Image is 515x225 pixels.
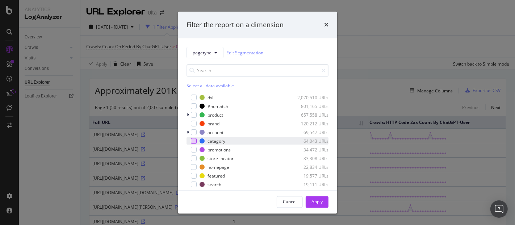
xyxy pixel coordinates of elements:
[283,199,297,205] div: Cancel
[208,129,223,136] div: account
[293,138,328,144] div: 64,043 URLs
[208,103,228,109] div: #nomatch
[293,164,328,170] div: 22,834 URLs
[208,155,234,162] div: store-locator
[293,155,328,162] div: 33,308 URLs
[208,112,223,118] div: product
[187,64,328,77] input: Search
[208,182,221,188] div: search
[293,95,328,101] div: 2,070,510 URLs
[178,12,337,213] div: modal
[208,95,213,101] div: dxl
[208,147,231,153] div: promotions
[293,103,328,109] div: 801,165 URLs
[208,173,225,179] div: featured
[293,129,328,136] div: 69,547 URLs
[187,83,328,89] div: Select all data available
[324,20,328,30] div: times
[311,199,323,205] div: Apply
[293,147,328,153] div: 34,472 URLs
[293,121,328,127] div: 120,212 URLs
[208,121,219,127] div: brand
[306,196,328,208] button: Apply
[208,138,225,144] div: category
[293,182,328,188] div: 19,111 URLs
[187,47,223,59] button: pagetype
[226,49,263,57] a: Edit Segmentation
[187,20,284,30] div: Filter the report on a dimension
[208,164,229,170] div: homepage
[293,173,328,179] div: 19,577 URLs
[277,196,303,208] button: Cancel
[193,50,212,56] span: pagetype
[293,112,328,118] div: 657,558 URLs
[490,200,508,218] div: Open Intercom Messenger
